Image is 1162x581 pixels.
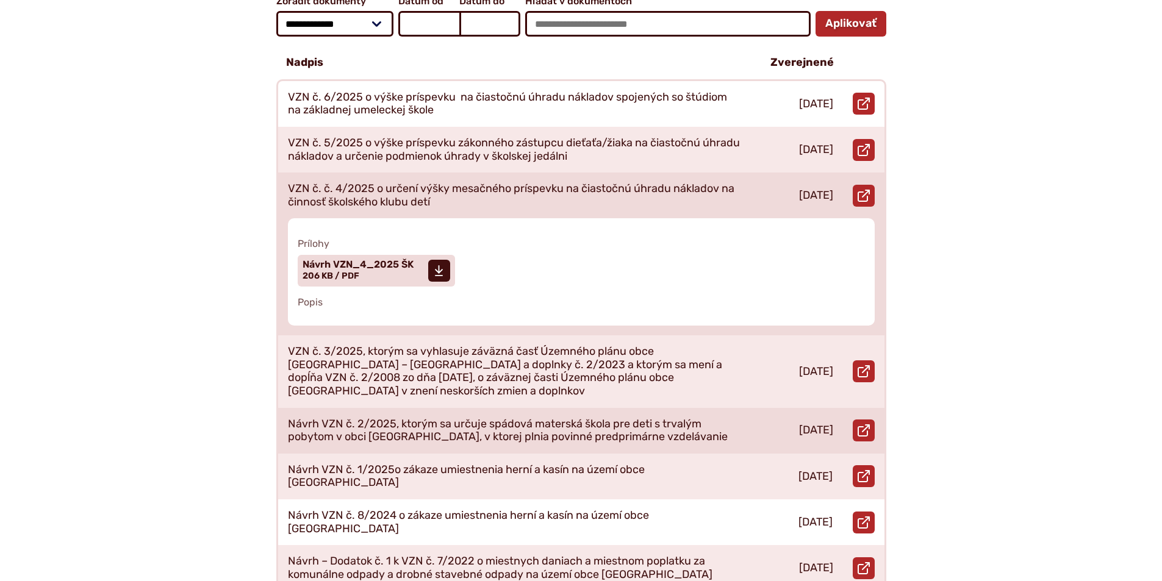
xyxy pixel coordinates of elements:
[459,11,520,37] input: Dátum do
[799,561,833,575] p: [DATE]
[798,516,833,529] p: [DATE]
[288,463,741,490] p: Návrh VZN č. 1/2025o zákaze umiestnenia herní a kasín na území obce [GEOGRAPHIC_DATA]
[298,255,455,287] a: Návrh VZN_4_2025 ŠK 206 KB / PDF
[298,296,865,308] span: Popis
[298,238,865,249] span: Prílohy
[799,365,833,379] p: [DATE]
[288,555,742,581] p: Návrh – Dodatok č. 1 k VZN č. 7/2022 o miestnych daniach a miestnom poplatku za komunálne odpady ...
[288,91,742,117] p: VZN č. 6/2025 o výške príspevku na čiastočnú úhradu nákladov spojených so štúdiom na základnej um...
[525,11,810,37] input: Hľadať v dokumentoch
[288,418,742,444] p: Návrh VZN č. 2/2025, ktorým sa určuje spádová materská škola pre deti s trvalým pobytom v obci [G...
[303,260,414,269] span: Návrh VZN_4_2025 ŠK
[816,11,886,37] button: Aplikovať
[799,98,833,111] p: [DATE]
[288,137,742,163] p: VZN č. 5/2025 o výške príspevku zákonného zástupcu dieťaťa/žiaka na čiastočnú úhradu nákladov a u...
[303,271,359,281] span: 206 KB / PDF
[798,470,833,483] p: [DATE]
[288,345,742,397] p: VZN č. 3/2025, ktorým sa vyhlasuje záväzná časť Územného plánu obce [GEOGRAPHIC_DATA] – [GEOGRAPH...
[770,56,834,70] p: Zverejnené
[288,182,742,209] p: VZN č. č. 4/2025 o určení výšky mesačného príspevku na čiastočnú úhradu nákladov na činnosť škols...
[288,509,742,535] p: Návrh VZN č. 8/2024 o zákaze umiestnenia herní a kasín na území obce [GEOGRAPHIC_DATA]
[398,11,459,37] input: Dátum od
[276,11,394,37] select: Zoradiť dokumenty
[799,143,833,157] p: [DATE]
[286,56,323,70] p: Nadpis
[799,424,833,437] p: [DATE]
[799,189,833,202] p: [DATE]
